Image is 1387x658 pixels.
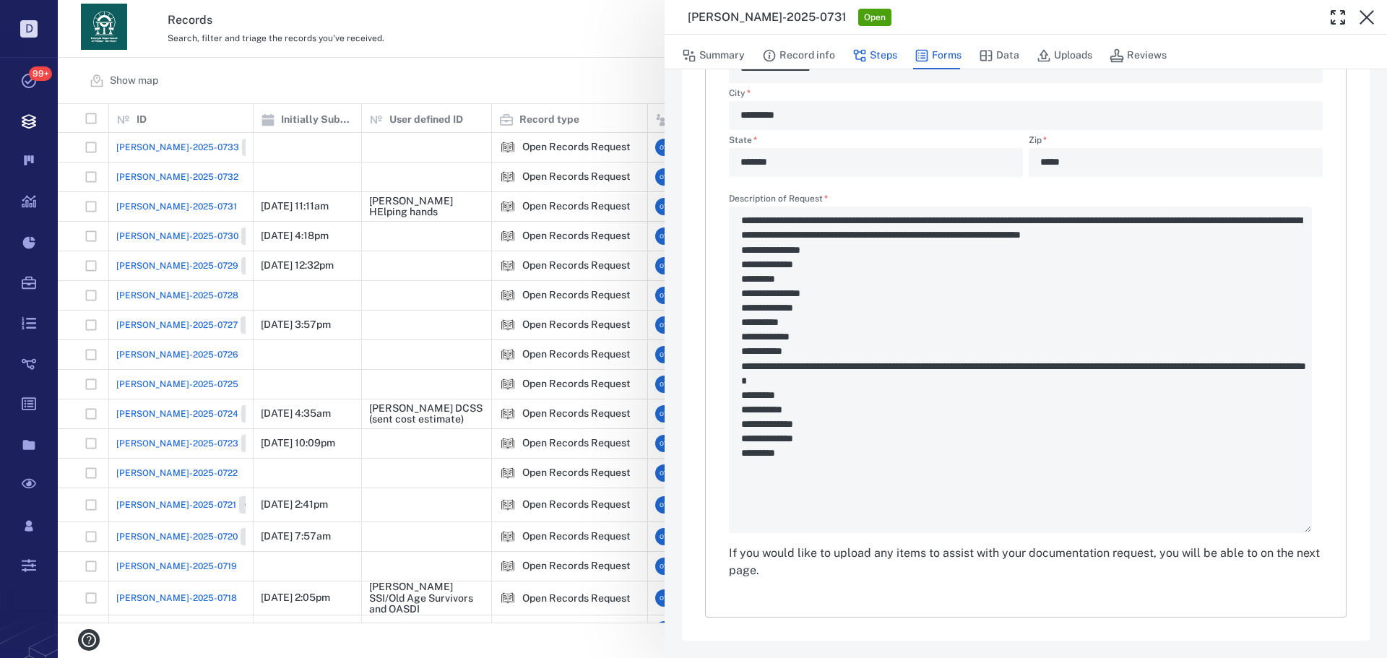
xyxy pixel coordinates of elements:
button: Toggle Fullscreen [1323,3,1352,32]
button: Forms [915,42,962,69]
div: If you would like to upload any items to assist with your documentation request, you will be able... [729,545,1323,579]
span: Open [861,12,889,24]
button: Uploads [1037,42,1092,69]
label: Zip [1029,136,1323,148]
button: Steps [852,42,897,69]
button: Reviews [1110,42,1167,69]
label: State [729,136,1023,148]
span: 99+ [29,66,52,81]
button: Data [979,42,1019,69]
label: Description of Request [729,194,1323,207]
button: Record info [762,42,835,69]
label: City [729,89,1323,101]
span: Help [33,10,62,23]
button: Summary [682,42,745,69]
h3: [PERSON_NAME]-2025-0731 [688,9,847,26]
p: D [20,20,38,38]
button: Close [1352,3,1381,32]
